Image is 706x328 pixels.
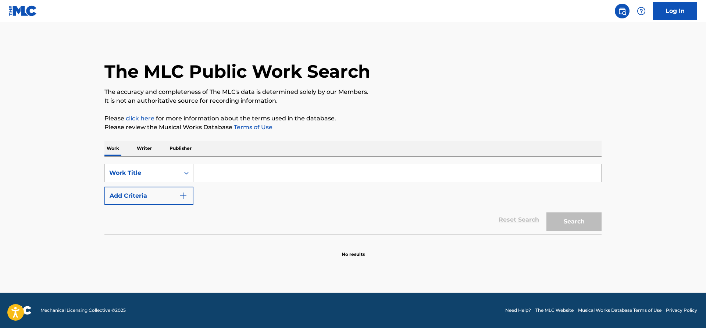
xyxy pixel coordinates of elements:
[109,169,175,177] div: Work Title
[618,7,627,15] img: search
[135,141,154,156] p: Writer
[104,96,602,105] p: It is not an authoritative source for recording information.
[126,115,154,122] a: click here
[637,7,646,15] img: help
[104,187,193,205] button: Add Criteria
[104,141,121,156] p: Work
[634,4,649,18] div: Help
[104,164,602,234] form: Search Form
[615,4,630,18] a: Public Search
[578,307,662,314] a: Musical Works Database Terms of Use
[9,6,37,16] img: MLC Logo
[232,124,272,131] a: Terms of Use
[104,88,602,96] p: The accuracy and completeness of The MLC's data is determined solely by our Members.
[40,307,126,314] span: Mechanical Licensing Collective © 2025
[167,141,194,156] p: Publisher
[104,60,370,82] h1: The MLC Public Work Search
[104,114,602,123] p: Please for more information about the terms used in the database.
[535,307,574,314] a: The MLC Website
[342,242,365,258] p: No results
[104,123,602,132] p: Please review the Musical Works Database
[653,2,697,20] a: Log In
[179,191,188,200] img: 9d2ae6d4665cec9f34b9.svg
[9,306,32,315] img: logo
[666,307,697,314] a: Privacy Policy
[505,307,531,314] a: Need Help?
